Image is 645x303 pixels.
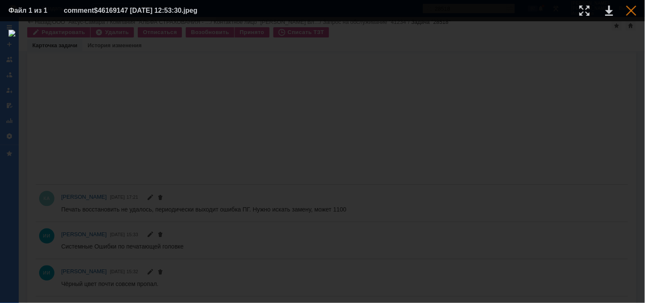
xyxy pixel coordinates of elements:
div: Закрыть окно (Esc) [626,6,636,16]
div: Скачать файл [605,6,613,16]
img: download [9,30,636,294]
div: Файл 1 из 1 [9,7,51,14]
div: Увеличить масштаб [580,6,590,16]
div: comment$46169147 [DATE] 12:53:30.jpeg [64,6,219,16]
